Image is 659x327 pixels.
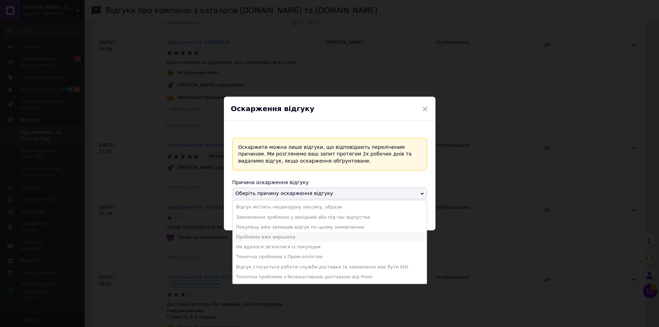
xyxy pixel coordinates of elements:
[233,242,427,252] li: Не вдалося зв'язатися із покупцем
[232,138,427,171] div: Оскаржити можна лише відгуки, що відповідають переліченим причинам. Ми розглянемо ваш запит протя...
[233,252,427,262] li: Технічна проблема з Пром-оплатою
[224,97,435,121] div: Оскарження відгуку
[233,272,427,282] li: Технічна проблема з безкоштовною доставкою від Prom
[236,190,333,196] span: Оберіть причину оскарження відгуку
[233,232,427,242] li: Проблема вже вирішена
[233,202,427,212] li: Відгук містить нецензурну лексику, образи
[233,212,427,222] li: Замовлення зроблено у вихідний або під час відпустки
[232,180,309,185] span: Причина оскарження відгуку
[422,103,428,115] span: ×
[233,222,427,232] li: Покупець вже залишив відгук по цьому замовленню
[233,262,427,272] li: Відгук стосується роботи служби доставки (в замовленні має бути ЕН)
